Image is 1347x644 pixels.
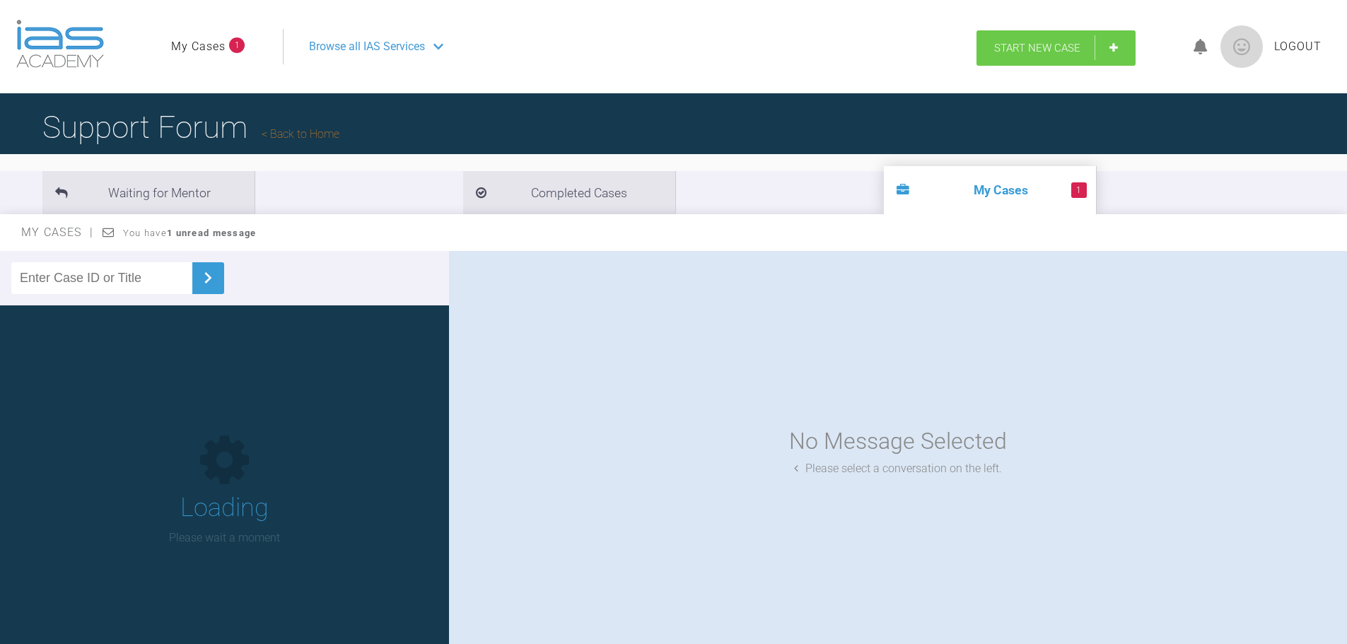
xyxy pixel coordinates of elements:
[884,166,1096,214] li: My Cases
[42,171,255,214] li: Waiting for Mentor
[197,267,219,289] img: chevronRight.28bd32b0.svg
[794,459,1002,478] div: Please select a conversation on the left.
[229,37,245,53] span: 1
[169,529,280,547] p: Please wait a moment
[976,30,1136,66] a: Start New Case
[11,262,192,294] input: Enter Case ID or Title
[1274,37,1322,56] a: Logout
[789,423,1007,459] div: No Message Selected
[262,127,339,141] a: Back to Home
[167,228,256,238] strong: 1 unread message
[1220,25,1263,68] img: profile.png
[1071,182,1087,198] span: 1
[463,171,675,214] li: Completed Cases
[309,37,425,56] span: Browse all IAS Services
[42,103,339,152] h1: Support Forum
[180,488,269,529] h1: Loading
[994,42,1080,54] span: Start New Case
[21,226,94,239] span: My Cases
[171,37,226,56] a: My Cases
[16,20,104,68] img: logo-light.3e3ef733.png
[123,228,257,238] span: You have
